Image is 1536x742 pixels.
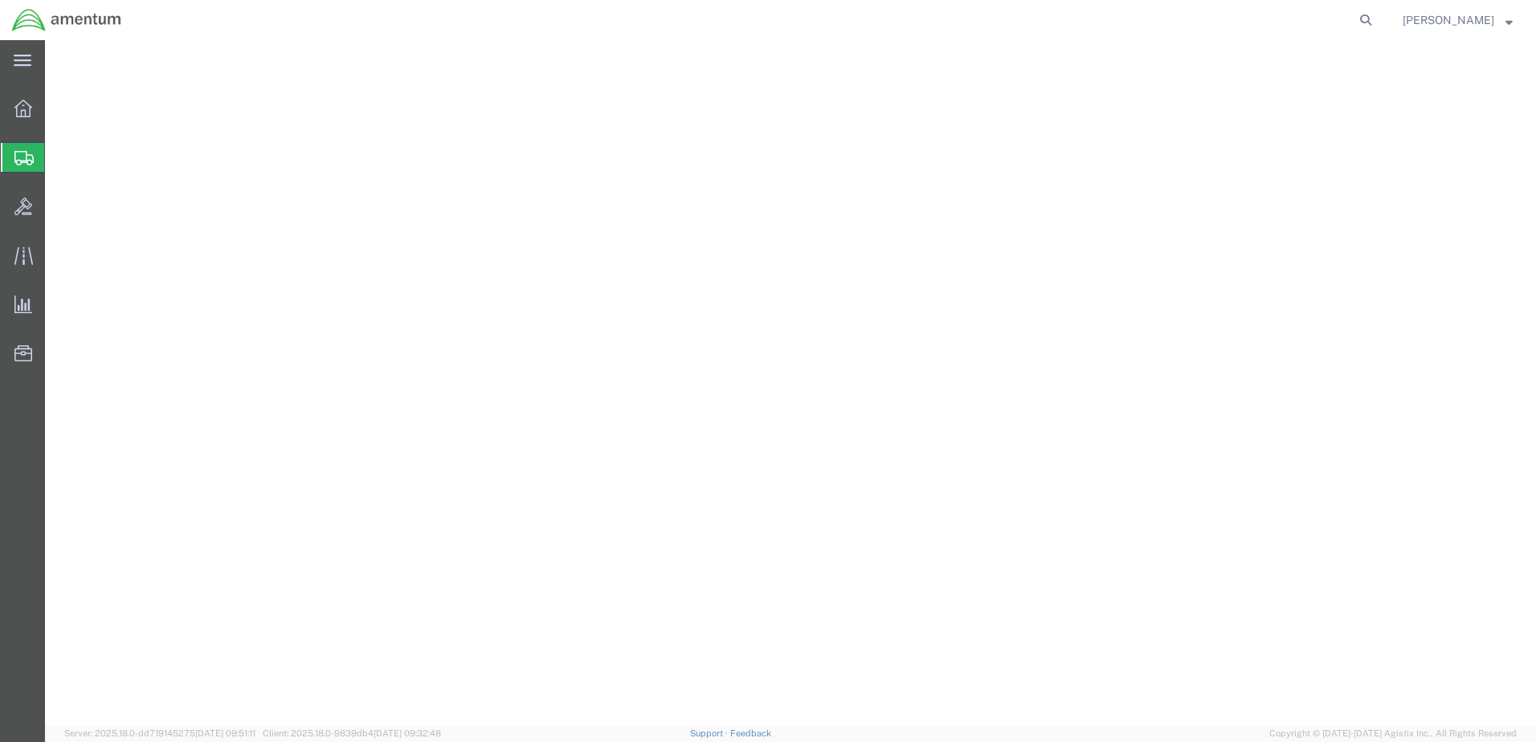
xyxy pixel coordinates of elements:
a: Feedback [730,728,771,738]
span: Server: 2025.18.0-dd719145275 [64,728,255,738]
img: logo [11,8,122,32]
span: [DATE] 09:32:48 [374,728,441,738]
span: Client: 2025.18.0-9839db4 [263,728,441,738]
span: Betty Fuller [1403,11,1494,29]
button: [PERSON_NAME] [1402,10,1514,30]
span: Copyright © [DATE]-[DATE] Agistix Inc., All Rights Reserved [1269,727,1517,740]
a: Support [690,728,730,738]
span: [DATE] 09:51:11 [195,728,255,738]
iframe: FS Legacy Container [45,40,1536,725]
